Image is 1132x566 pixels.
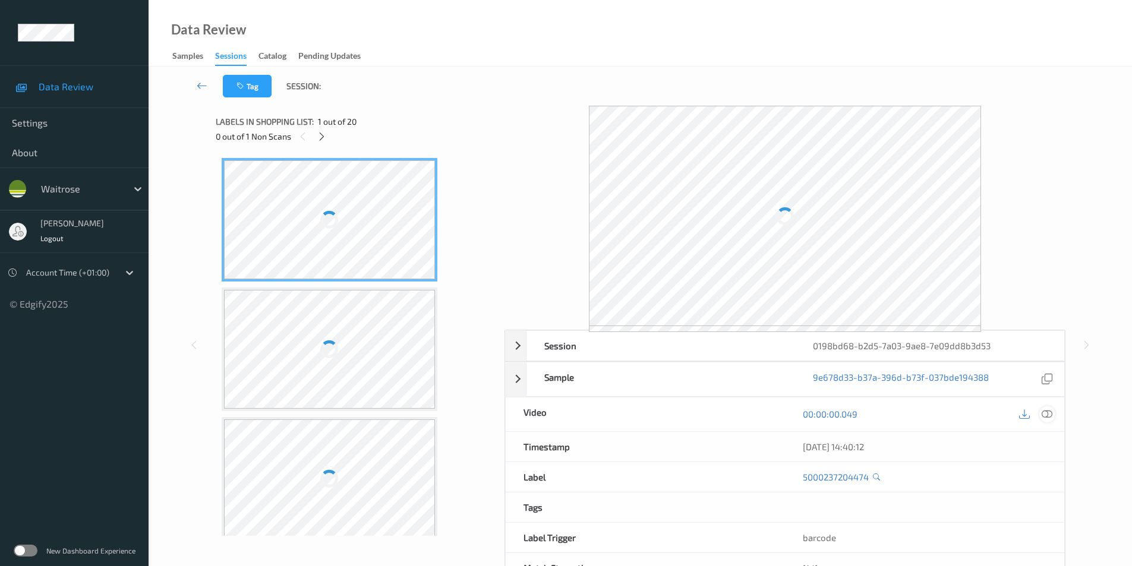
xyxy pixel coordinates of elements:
a: Samples [172,48,215,65]
div: Session0198bd68-b2d5-7a03-9ae8-7e09dd8b3d53 [505,330,1065,361]
div: 0198bd68-b2d5-7a03-9ae8-7e09dd8b3d53 [795,331,1064,361]
div: barcode [785,523,1064,552]
a: 5000237204474 [803,471,869,483]
button: Tag [223,75,272,97]
div: Label [506,462,785,492]
a: 9e678d33-b37a-396d-b73f-037bde194388 [813,371,989,387]
div: Samples [172,50,203,65]
div: Data Review [171,24,246,36]
div: Sessions [215,50,247,66]
div: Video [506,397,785,431]
span: Session: [286,80,321,92]
span: Labels in shopping list: [216,116,314,128]
div: Sample [526,362,795,396]
div: Catalog [258,50,286,65]
div: Tags [506,492,785,522]
a: Sessions [215,48,258,66]
div: Label Trigger [506,523,785,552]
a: 00:00:00.049 [803,408,857,420]
div: Timestamp [506,432,785,461]
div: Sample9e678d33-b37a-396d-b73f-037bde194388 [505,362,1065,397]
div: Pending Updates [298,50,361,65]
a: Pending Updates [298,48,373,65]
a: Catalog [258,48,298,65]
span: 1 out of 20 [318,116,357,128]
div: 0 out of 1 Non Scans [216,129,496,144]
div: Session [526,331,795,361]
div: [DATE] 14:40:12 [803,441,1046,453]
